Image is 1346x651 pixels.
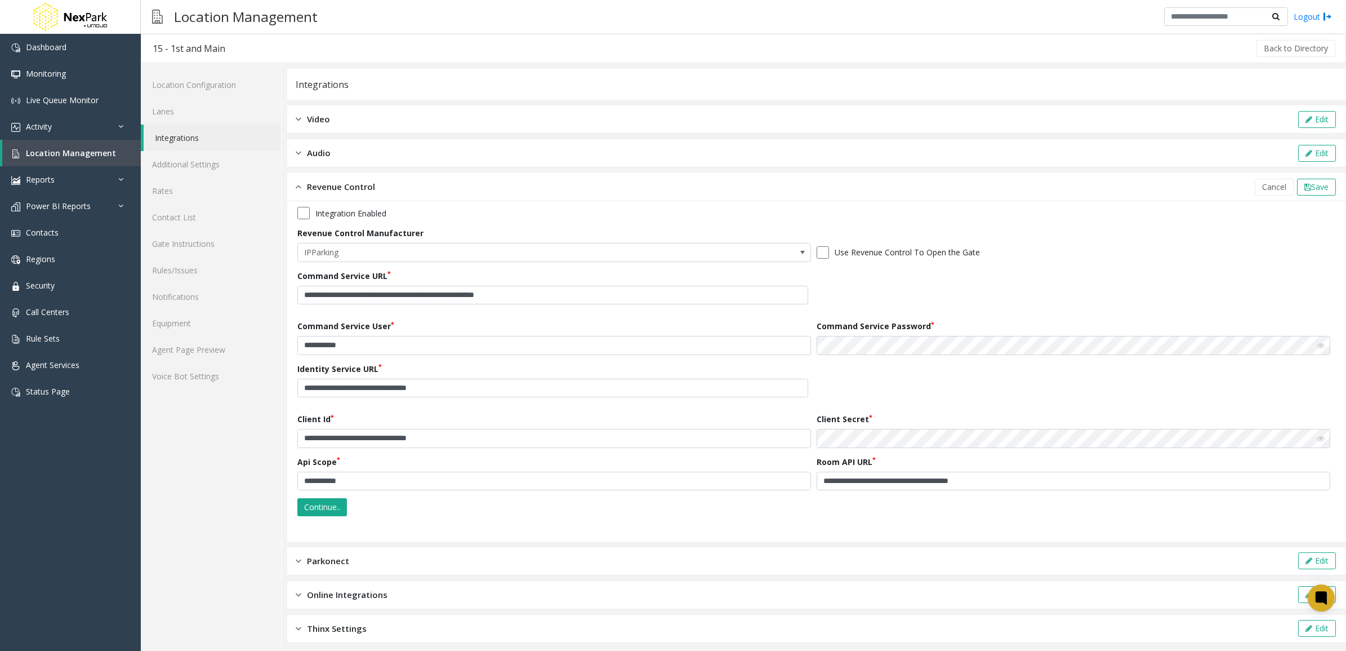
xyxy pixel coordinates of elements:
[26,95,99,105] span: Live Queue Monitor
[297,363,382,375] label: Identity Service URL
[1298,111,1336,128] button: Edit
[11,361,20,370] img: 'icon'
[26,42,66,52] span: Dashboard
[11,229,20,238] img: 'icon'
[297,270,391,282] label: Command Service URL
[141,336,281,363] a: Agent Page Preview
[307,622,367,635] span: Thinx Settings
[297,413,334,425] label: Client Id
[835,246,980,258] label: Use Revenue Control To Open the Gate
[26,360,79,370] span: Agent Services
[1311,181,1329,192] span: Save
[297,498,347,516] button: Continue..
[298,243,708,262] span: IPParking
[26,121,52,132] span: Activity
[141,151,281,178] a: Additional Settings
[141,231,281,257] a: Gate Instructions
[26,68,66,79] span: Monitoring
[11,202,20,211] img: 'icon'
[141,204,281,231] a: Contact List
[141,178,281,204] a: Rates
[1297,179,1336,196] button: Save
[11,123,20,132] img: 'icon'
[817,456,876,468] label: Room API URL
[1255,179,1294,196] button: Cancel
[307,147,331,160] span: Audio
[817,320,934,332] label: Command Service Password
[11,388,20,397] img: 'icon'
[1298,620,1336,637] button: Edit
[2,140,141,166] a: Location Management
[26,227,59,238] span: Contacts
[26,201,91,211] span: Power BI Reports
[1298,145,1336,162] button: Edit
[307,588,387,601] span: Online Integrations
[26,280,55,291] span: Security
[296,622,301,635] img: closed
[141,72,281,98] a: Location Configuration
[296,588,301,601] img: closed
[297,456,340,468] label: Api Scope
[11,282,20,291] img: 'icon'
[144,125,281,151] a: Integrations
[11,176,20,185] img: 'icon'
[26,333,60,344] span: Rule Sets
[11,96,20,105] img: 'icon'
[296,555,301,568] img: closed
[1298,552,1336,569] button: Edit
[141,284,281,310] a: Notifications
[141,310,281,336] a: Equipment
[1256,40,1335,57] button: Back to Directory
[307,555,349,568] span: Parkonect
[141,363,281,389] a: Voice Bot Settings
[1323,11,1332,23] img: logout
[26,148,116,158] span: Location Management
[153,41,225,56] div: 15 - 1st and Main
[296,147,301,160] img: closed
[26,254,55,264] span: Regions
[1294,11,1332,23] a: Logout
[26,174,55,185] span: Reports
[296,113,301,126] img: closed
[26,386,70,397] span: Status Page
[26,307,69,317] span: Call Centers
[1262,181,1286,192] span: Cancel
[168,3,323,30] h3: Location Management
[11,335,20,344] img: 'icon'
[11,255,20,264] img: 'icon'
[297,227,424,239] label: Revenue Control Manufacturer
[11,308,20,317] img: 'icon'
[296,180,301,193] img: opened
[1298,586,1336,603] button: Edit
[296,77,349,92] div: Integrations
[11,43,20,52] img: 'icon'
[297,320,394,332] label: Command Service User
[817,413,872,425] label: Client Secret
[11,149,20,158] img: 'icon'
[307,113,330,126] span: Video
[11,70,20,79] img: 'icon'
[307,180,375,193] span: Revenue Control
[315,207,386,219] label: Integration Enabled
[141,98,281,125] a: Lanes
[141,257,281,284] a: Rules/Issues
[152,3,163,30] img: pageIcon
